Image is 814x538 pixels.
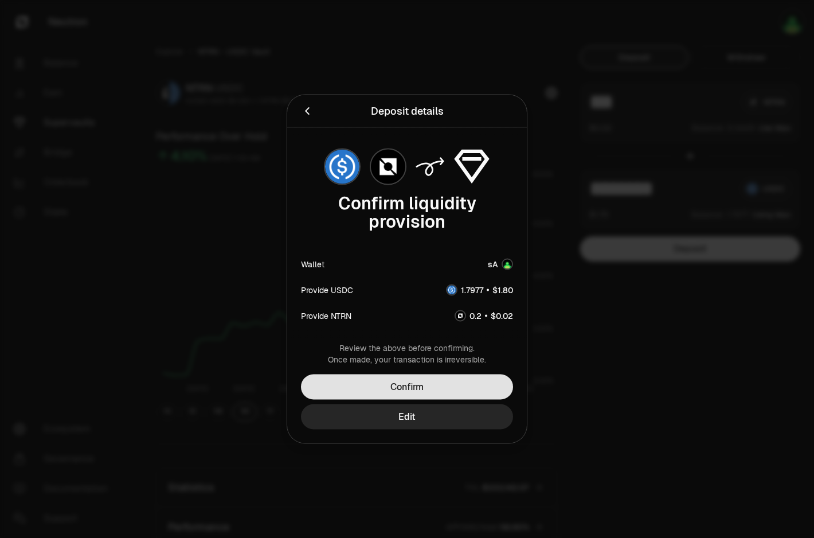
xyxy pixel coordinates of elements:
button: Back [301,103,314,119]
button: sA [488,259,513,270]
img: USDC Logo [447,285,456,294]
img: NTRN Logo [371,150,405,184]
button: Confirm [301,375,513,400]
button: Edit [301,404,513,430]
div: Provide USDC [301,284,353,295]
div: Confirm liquidity provision [301,194,513,231]
div: Deposit details [371,103,444,119]
img: USDC Logo [325,150,359,184]
div: Review the above before confirming. Once made, your transaction is irreversible. [301,342,513,365]
img: Account Image [502,259,513,270]
div: sA [488,259,498,270]
div: Provide NTRN [301,310,351,321]
img: NTRN Logo [456,311,465,320]
div: Wallet [301,259,324,270]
